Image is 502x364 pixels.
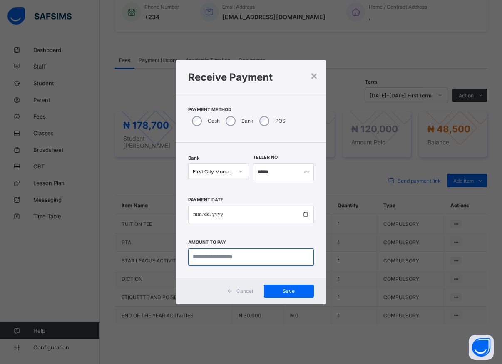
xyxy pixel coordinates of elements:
[188,155,199,161] span: Bank
[188,107,314,112] span: Payment Method
[253,155,278,160] label: Teller No
[275,118,286,124] label: POS
[241,118,253,124] label: Bank
[188,240,226,245] label: Amount to pay
[469,335,494,360] button: Open asap
[236,288,253,294] span: Cancel
[193,168,234,174] div: First City Monument Bank (FCMB) - GOOD SHEPHERD SCHOOLS
[208,118,220,124] label: Cash
[188,71,314,83] h1: Receive Payment
[270,288,308,294] span: Save
[188,197,224,203] label: Payment Date
[310,68,318,82] div: ×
